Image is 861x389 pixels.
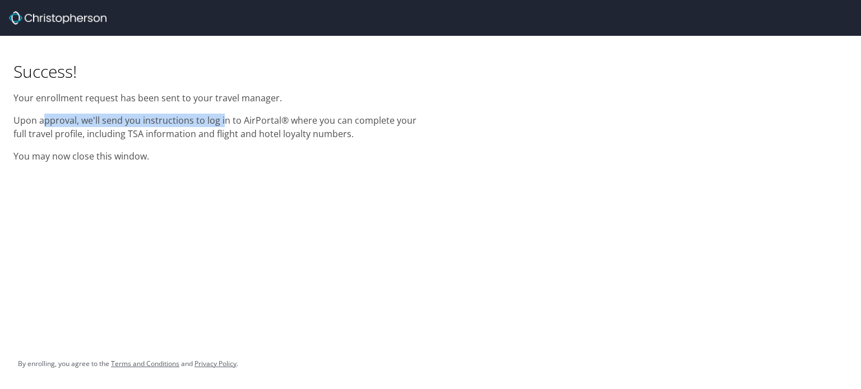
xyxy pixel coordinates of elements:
[111,359,179,368] a: Terms and Conditions
[18,350,238,378] div: By enrolling, you agree to the and .
[13,60,417,82] h1: Success!
[9,11,107,25] img: cbt logo
[13,91,417,105] p: Your enrollment request has been sent to your travel manager.
[195,359,237,368] a: Privacy Policy
[13,114,417,140] p: Upon approval, we'll send you instructions to log in to AirPortal® where you can complete your fu...
[13,149,417,163] p: You may now close this window.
